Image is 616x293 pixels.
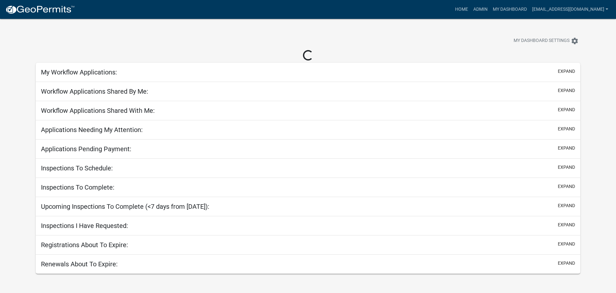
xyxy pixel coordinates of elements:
[558,145,575,152] button: expand
[558,87,575,94] button: expand
[558,241,575,247] button: expand
[508,34,584,47] button: My Dashboard Settingssettings
[41,68,117,76] h5: My Workflow Applications:
[558,68,575,75] button: expand
[558,221,575,228] button: expand
[471,3,490,16] a: Admin
[558,164,575,171] button: expand
[41,203,209,210] h5: Upcoming Inspections To Complete (<7 days from [DATE]):
[452,3,471,16] a: Home
[558,106,575,113] button: expand
[41,260,118,268] h5: Renewals About To Expire:
[41,164,113,172] h5: Inspections To Schedule:
[558,260,575,267] button: expand
[514,37,570,45] span: My Dashboard Settings
[558,126,575,132] button: expand
[41,241,128,249] h5: Registrations About To Expire:
[558,183,575,190] button: expand
[558,202,575,209] button: expand
[41,87,148,95] h5: Workflow Applications Shared By Me:
[571,37,579,45] i: settings
[41,183,114,191] h5: Inspections To Complete:
[41,126,143,134] h5: Applications Needing My Attention:
[530,3,611,16] a: [EMAIL_ADDRESS][DOMAIN_NAME]
[41,107,155,114] h5: Workflow Applications Shared With Me:
[41,222,128,230] h5: Inspections I Have Requested:
[41,145,131,153] h5: Applications Pending Payment:
[490,3,530,16] a: My Dashboard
